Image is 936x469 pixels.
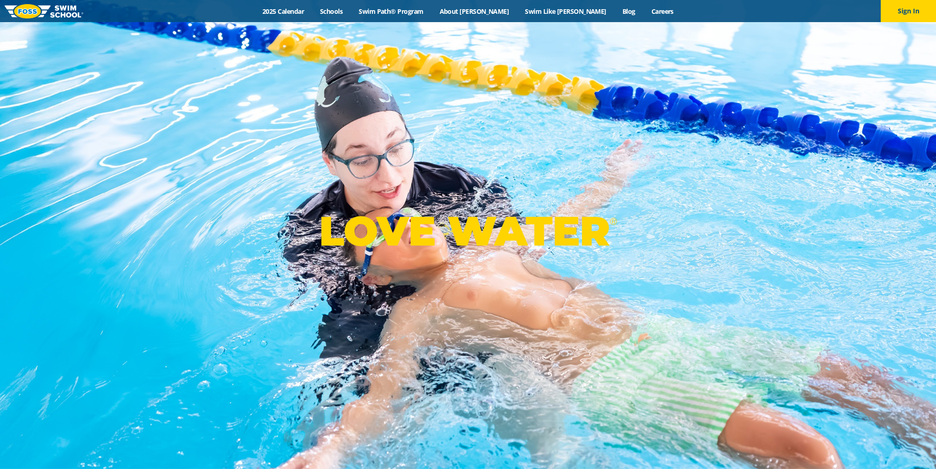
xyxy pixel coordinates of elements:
[312,7,351,16] a: Schools
[351,7,431,16] a: Swim Path® Program
[319,206,617,256] p: LOVE WATER
[431,7,517,16] a: About [PERSON_NAME]
[614,7,643,16] a: Blog
[517,7,615,16] a: Swim Like [PERSON_NAME]
[255,7,312,16] a: 2025 Calendar
[610,216,617,227] sup: ®
[5,4,83,18] img: FOSS Swim School Logo
[643,7,681,16] a: Careers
